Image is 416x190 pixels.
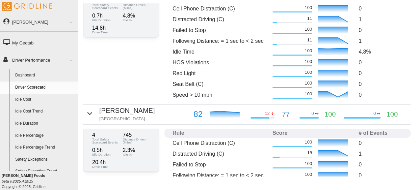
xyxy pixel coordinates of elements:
[173,91,267,99] p: Speed > 10 mph
[359,150,402,158] p: 1
[12,94,78,106] a: Idle Cost
[305,5,312,11] p: 100
[359,37,402,45] p: 1
[305,171,312,178] p: 100
[173,171,267,179] p: Following Distance: = 1 sec to < 2 sec
[359,69,402,77] p: 0
[12,165,78,178] a: Safety Exception Trend
[92,160,119,165] p: 20.4 h
[305,139,312,145] p: 100
[305,80,312,86] p: 100
[99,105,155,116] p: [PERSON_NAME]
[92,31,119,34] p: Drive Time
[173,59,267,66] p: HOS Violations
[359,26,402,34] p: 0
[173,150,267,158] p: Distracted Driving (C)
[311,110,314,117] p: 0
[265,110,269,117] p: 12
[92,13,119,19] p: 0.7 h
[359,15,402,23] p: 1
[359,49,371,55] span: 4.8 %
[307,37,312,43] p: 11
[173,80,267,88] p: Seat Belt (C)
[2,173,45,178] b: [PERSON_NAME] Foods
[359,139,402,147] p: 0
[12,82,78,94] a: Driver Scorecard
[92,138,119,144] p: Total Safety Scorecard Events
[173,37,267,45] p: Following Distance: = 1 sec to < 2 sec
[170,129,270,138] th: Rule
[305,59,312,65] p: 100
[173,161,267,168] p: Failed to Stop
[123,138,150,144] p: Distance Driven (Miles)
[12,69,78,82] a: Dashboard
[387,109,398,120] p: 100
[123,3,150,10] p: Distance Driven (Miles)
[92,3,119,10] p: Total Safety Scorecard Events
[359,59,402,66] p: 0
[92,165,119,168] p: Drive Time
[123,153,150,156] p: Idle %
[2,2,52,11] img: Gridline
[12,105,78,118] a: Idle Cost Trend
[123,132,150,138] p: 745
[359,80,402,88] p: 0
[12,118,78,130] a: Idle Duration
[305,91,312,97] p: 100
[173,26,267,34] p: Failed to Stop
[12,154,78,166] a: Safety Exceptions
[2,173,78,189] div: Copyright © 2025, Gridline
[173,48,267,56] p: Idle Time
[92,19,119,22] p: Idle Duration
[12,141,78,154] a: Idle Percentage Trend
[173,5,267,12] p: Cell Phone Distraction (C)
[359,171,402,179] p: 0
[324,109,336,120] p: 100
[373,110,376,117] p: 0
[92,153,119,156] p: Idle Duration
[12,130,78,142] a: Idle Percentage
[173,15,267,23] p: Distracted Driving (C)
[123,148,150,153] p: 2.3 %
[123,13,150,19] p: 4.8 %
[359,91,402,99] p: 0
[307,15,312,22] p: 11
[173,69,267,77] p: Red Light
[99,116,155,122] p: [GEOGRAPHIC_DATA]
[92,25,119,31] p: 14.8 h
[173,139,267,147] p: Cell Phone Distraction (C)
[2,179,33,183] i: beta v.2025.4.2019
[305,69,312,75] p: 100
[270,129,356,138] th: Score
[359,5,402,12] p: 0
[356,129,405,138] th: # of Events
[92,132,119,138] p: 4
[282,109,290,120] p: 77
[193,108,203,121] p: 82
[123,19,150,22] p: Idle %
[305,26,312,32] p: 100
[305,48,312,54] p: 100
[307,150,312,156] p: 18
[92,148,119,153] p: 0.5 h
[86,105,155,122] button: [PERSON_NAME][GEOGRAPHIC_DATA]
[359,161,402,168] p: 0
[305,161,312,167] p: 100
